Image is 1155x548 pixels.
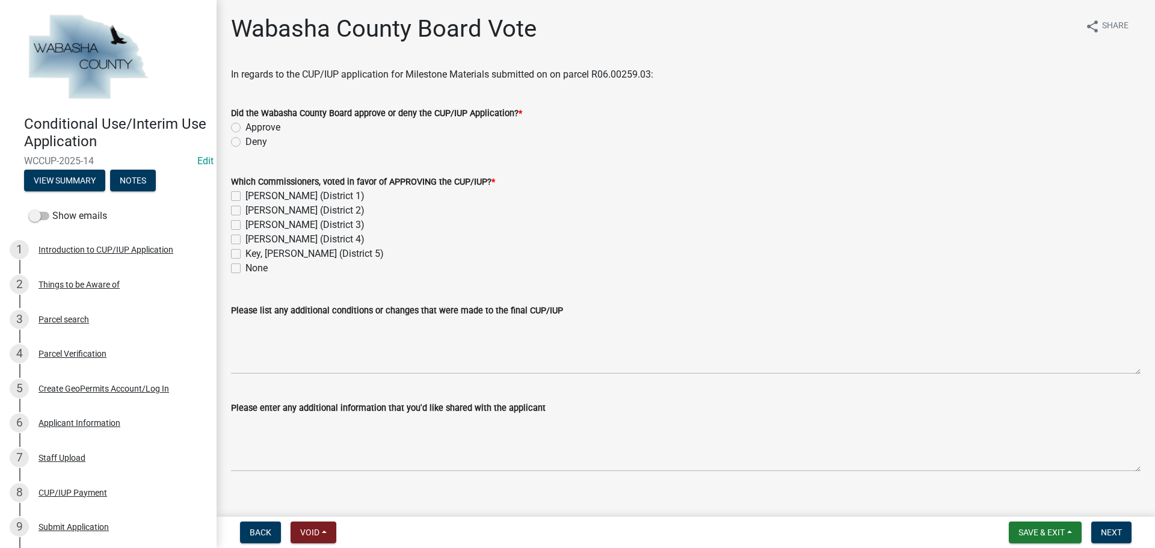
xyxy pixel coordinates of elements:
div: 1 [10,240,29,259]
div: 6 [10,413,29,433]
div: 5 [10,379,29,398]
wm-modal-confirm: Summary [24,176,105,186]
label: [PERSON_NAME] (District 3) [245,218,365,232]
div: Things to be Aware of [38,280,120,289]
h1: Wabasha County Board Vote [231,14,537,43]
div: 8 [10,483,29,502]
div: 3 [10,310,29,329]
label: Please enter any additional information that you'd like shared with the applicant [231,404,546,413]
button: Void [291,522,336,543]
label: None [245,261,268,276]
label: [PERSON_NAME] (District 2) [245,203,365,218]
label: Deny [245,135,267,149]
span: Next [1101,528,1122,537]
label: Please list any additional conditions or changes that were made to the final CUP/IUP [231,307,563,315]
div: Parcel Verification [38,349,106,358]
label: Key, [PERSON_NAME] (District 5) [245,247,384,261]
div: Create GeoPermits Account/Log In [38,384,169,393]
button: Next [1091,522,1132,543]
label: [PERSON_NAME] (District 4) [245,232,365,247]
span: WCCUP-2025-14 [24,155,192,167]
a: Edit [197,155,214,167]
div: Submit Application [38,523,109,531]
span: Save & Exit [1018,528,1065,537]
p: In regards to the CUP/IUP application for Milestone Materials submitted on on parcel R06.00259.03: [231,67,1141,82]
img: Wabasha County, Minnesota [24,13,152,103]
div: 4 [10,344,29,363]
wm-modal-confirm: Edit Application Number [197,155,214,167]
div: Staff Upload [38,454,85,462]
div: Introduction to CUP/IUP Application [38,245,173,254]
span: Back [250,528,271,537]
h4: Conditional Use/Interim Use Application [24,115,207,150]
button: shareShare [1076,14,1138,38]
wm-modal-confirm: Notes [110,176,156,186]
div: 2 [10,275,29,294]
div: Applicant Information [38,419,120,427]
button: View Summary [24,170,105,191]
div: 9 [10,517,29,537]
label: Did the Wabasha County Board approve or deny the CUP/IUP Application? [231,109,522,118]
span: Share [1102,19,1129,34]
label: Approve [245,120,280,135]
button: Save & Exit [1009,522,1082,543]
label: Show emails [29,209,107,223]
div: 7 [10,448,29,467]
label: [PERSON_NAME] (District 1) [245,189,365,203]
label: Which Commissioners, voted in favor of APPROVING the CUP/IUP? [231,178,495,186]
div: CUP/IUP Payment [38,488,107,497]
button: Back [240,522,281,543]
i: share [1085,19,1100,34]
div: Parcel search [38,315,89,324]
button: Notes [110,170,156,191]
span: Void [300,528,319,537]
